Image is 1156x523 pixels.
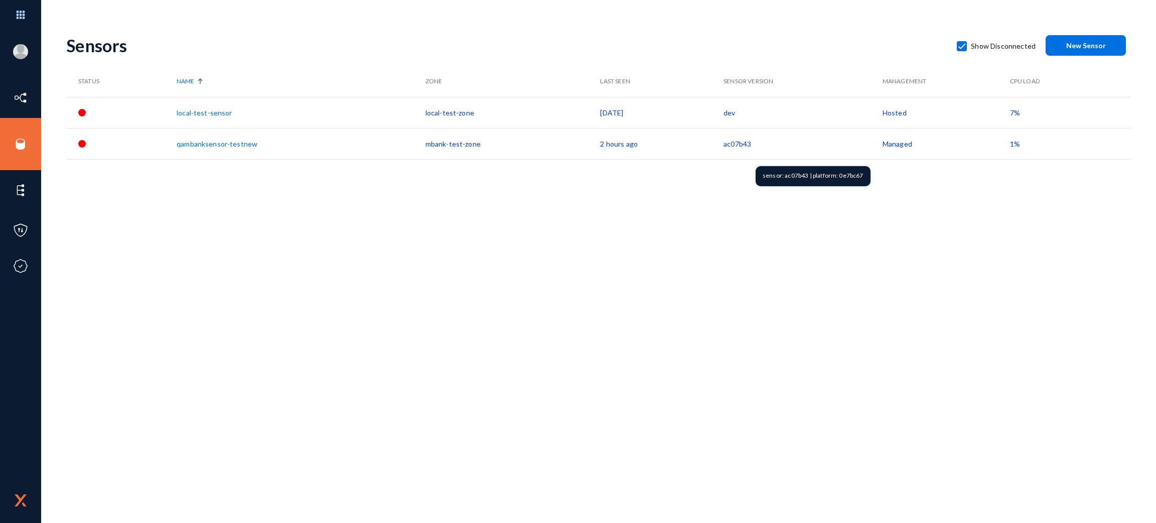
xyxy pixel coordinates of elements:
img: icon-sources.svg [13,137,28,152]
img: icon-elements.svg [13,183,28,198]
a: qambanksensor-testnew [177,140,257,148]
td: 2 hours ago [600,128,724,159]
div: Name [177,77,420,86]
td: Hosted [883,97,1010,128]
img: blank-profile-picture.png [13,44,28,59]
span: Name [177,77,194,86]
div: Sensors [66,35,947,56]
th: Management [883,66,1010,97]
img: icon-policies.svg [13,223,28,238]
span: Show Disconnected [971,39,1036,54]
td: mbank-test-zone [425,128,601,159]
img: icon-compliance.svg [13,258,28,274]
td: Managed [883,128,1010,159]
th: Sensor Version [724,66,883,97]
div: sensor: ac07b43 | platform: 0e7bc67 [756,166,871,186]
button: New Sensor [1046,35,1126,56]
td: dev [724,97,883,128]
th: Zone [425,66,601,97]
th: Last Seen [600,66,724,97]
td: local-test-zone [425,97,601,128]
th: CPU Load [1010,66,1096,97]
a: local-test-sensor [177,108,232,117]
td: ac07b43 [724,128,883,159]
img: app launcher [6,4,36,26]
span: 7% [1010,108,1020,117]
th: Status [66,66,177,97]
td: [DATE] [600,97,724,128]
span: 1% [1010,140,1020,148]
img: icon-inventory.svg [13,90,28,105]
span: New Sensor [1066,41,1106,50]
